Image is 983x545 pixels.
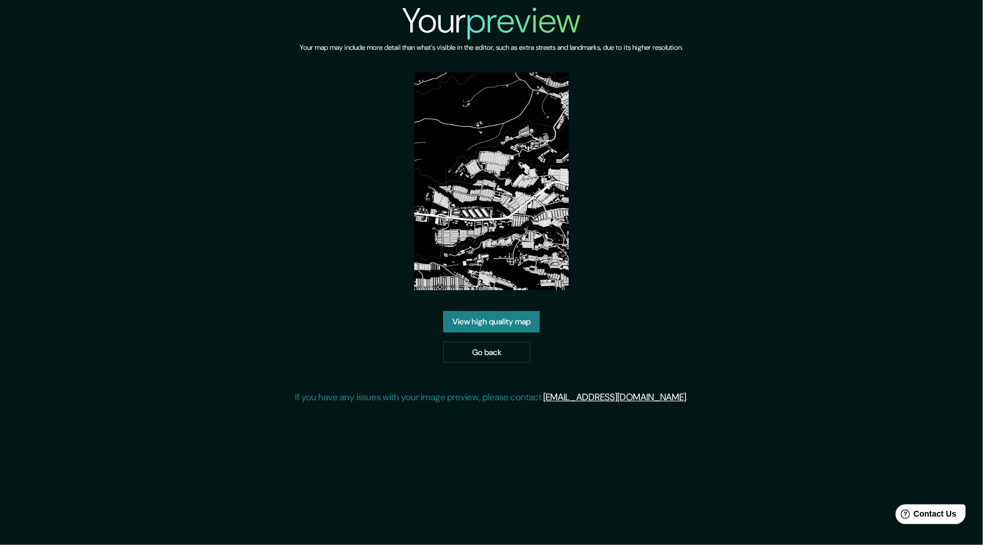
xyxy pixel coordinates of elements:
[295,390,688,404] p: If you have any issues with your image preview, please contact .
[443,342,531,363] a: Go back
[300,42,683,54] h6: Your map may include more detail than what's visible in the editor, such as extra streets and lan...
[443,311,540,332] a: View high quality map
[414,72,568,290] img: created-map-preview
[880,500,970,532] iframe: Help widget launcher
[543,391,686,403] a: [EMAIL_ADDRESS][DOMAIN_NAME]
